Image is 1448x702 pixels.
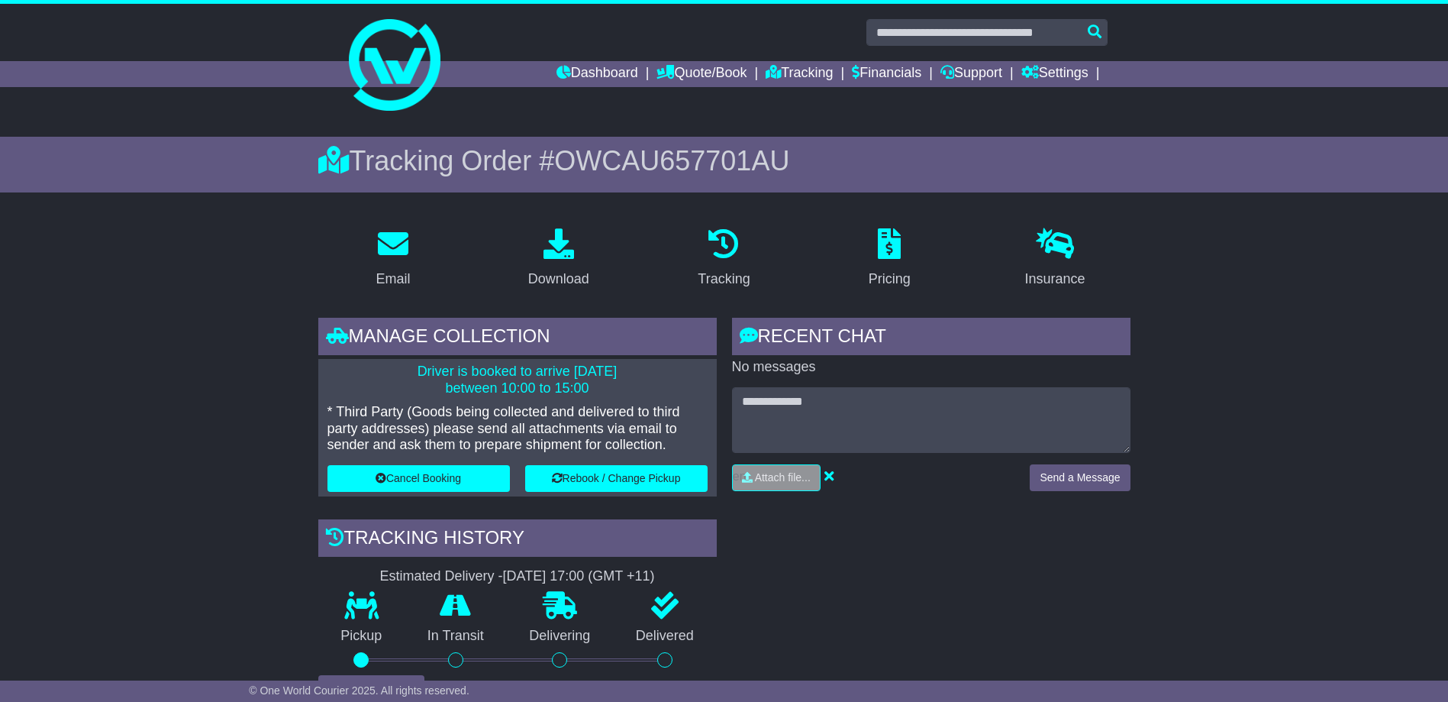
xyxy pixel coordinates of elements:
[698,269,750,290] div: Tracking
[318,628,405,645] p: Pickup
[528,269,589,290] div: Download
[318,318,717,359] div: Manage collection
[1025,269,1085,290] div: Insurance
[1030,464,1130,491] button: Send a Message
[507,628,614,645] p: Delivering
[405,628,507,645] p: In Transit
[732,318,1130,359] div: RECENT CHAT
[249,684,469,697] span: © One World Courier 2025. All rights reserved.
[525,465,708,492] button: Rebook / Change Pickup
[656,61,747,87] a: Quote/Book
[318,144,1130,177] div: Tracking Order #
[1015,223,1095,295] a: Insurance
[554,145,789,176] span: OWCAU657701AU
[852,61,921,87] a: Financials
[1021,61,1088,87] a: Settings
[318,675,424,702] button: View Full Tracking
[327,465,510,492] button: Cancel Booking
[366,223,420,295] a: Email
[556,61,638,87] a: Dashboard
[327,404,708,454] p: * Third Party (Goods being collected and delivered to third party addresses) please send all atta...
[732,359,1130,376] p: No messages
[318,519,717,561] div: Tracking history
[518,223,599,295] a: Download
[613,628,717,645] p: Delivered
[503,568,655,585] div: [DATE] 17:00 (GMT +11)
[940,61,1002,87] a: Support
[688,223,759,295] a: Tracking
[376,269,410,290] div: Email
[859,223,921,295] a: Pricing
[318,568,717,585] div: Estimated Delivery -
[869,269,911,290] div: Pricing
[766,61,833,87] a: Tracking
[327,364,708,396] p: Driver is booked to arrive [DATE] between 10:00 to 15:00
